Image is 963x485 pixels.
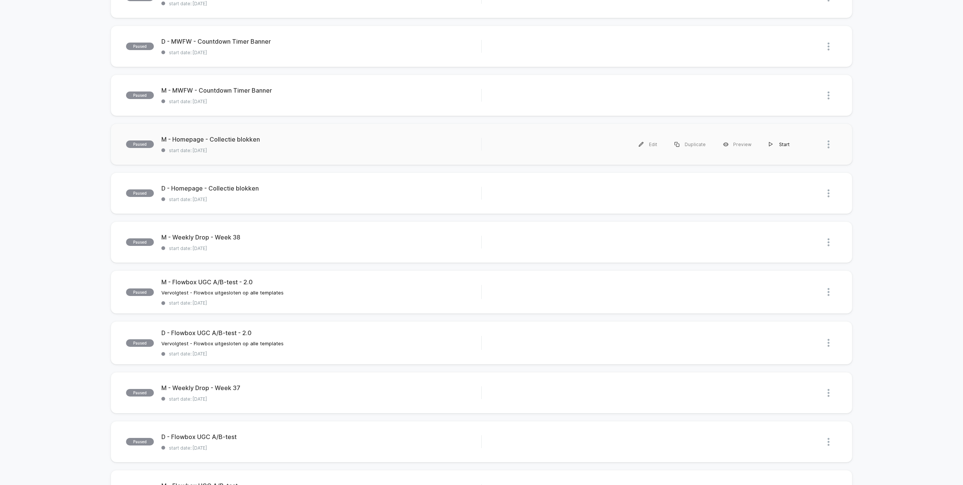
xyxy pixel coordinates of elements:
span: paused [126,140,154,148]
span: paused [126,189,154,197]
div: Edit [630,136,666,153]
span: start date: [DATE] [161,1,481,6]
img: menu [769,142,773,147]
span: D - MWFW - Countdown Timer Banner [161,38,481,45]
span: M - Flowbox UGC A/B-test - 2.0 [161,278,481,286]
span: start date: [DATE] [161,445,481,451]
img: close [828,140,829,148]
img: menu [674,142,679,147]
span: start date: [DATE] [161,246,481,251]
span: M - Weekly Drop - Week 38 [161,233,481,241]
img: menu [639,142,644,147]
img: close [828,438,829,446]
div: Start [760,136,798,153]
img: close [828,43,829,50]
span: start date: [DATE] [161,148,481,153]
span: paused [126,339,154,347]
span: paused [126,43,154,50]
img: close [828,238,829,246]
span: paused [126,92,154,99]
span: start date: [DATE] [161,99,481,104]
img: close [828,92,829,99]
img: close [828,189,829,197]
span: start date: [DATE] [161,300,481,306]
span: start date: [DATE] [161,197,481,202]
span: start date: [DATE] [161,396,481,402]
div: Preview [714,136,760,153]
span: Vervolgtest - Flowbox uitgesloten op alle templates [161,290,284,296]
span: D - Flowbox UGC A/B-test - 2.0 [161,329,481,337]
span: paused [126,438,154,445]
span: paused [126,288,154,296]
span: paused [126,238,154,246]
span: M - Weekly Drop - Week 37 [161,384,481,392]
span: M - MWFW - Countdown Timer Banner [161,87,481,94]
span: Vervolgtest - Flowbox uitgesloten op alle templates [161,340,284,346]
span: start date: [DATE] [161,351,481,357]
img: close [828,339,829,347]
img: close [828,288,829,296]
span: D - Flowbox UGC A/B-test [161,433,481,441]
span: start date: [DATE] [161,50,481,55]
span: M - Homepage - Collectie blokken [161,136,481,143]
span: D - Homepage - Collectie blokken [161,185,481,192]
span: paused [126,389,154,397]
div: Duplicate [666,136,714,153]
img: close [828,389,829,397]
